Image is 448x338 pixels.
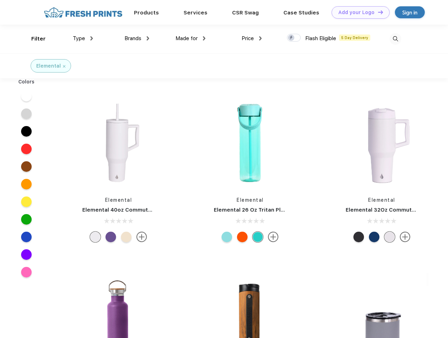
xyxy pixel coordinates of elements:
div: Filter [31,35,46,43]
span: Brands [124,35,141,42]
div: Beige [121,232,132,242]
a: Products [134,10,159,16]
img: more.svg [400,232,410,242]
img: func=resize&h=266 [72,96,165,189]
a: Elemental [237,197,264,203]
a: Elemental 26 Oz Tritan Plastic Water Bottle [214,207,330,213]
a: Elemental 32Oz Commuter Tumbler [346,207,441,213]
div: Purple [105,232,116,242]
div: Matte White [384,232,395,242]
div: Elemental [36,62,61,70]
img: more.svg [136,232,147,242]
img: filter_cancel.svg [63,65,65,68]
img: dropdown.png [203,36,205,40]
img: dropdown.png [90,36,93,40]
span: 5 Day Delivery [339,35,370,41]
a: Elemental 40oz Commuter Tumbler [82,207,178,213]
a: Services [184,10,207,16]
img: desktop_search.svg [390,33,401,45]
img: more.svg [268,232,279,242]
img: dropdown.png [147,36,149,40]
a: CSR Swag [232,10,259,16]
img: dropdown.png [259,36,262,40]
div: White [90,232,101,242]
span: Made for [175,35,198,42]
a: Sign in [395,6,425,18]
div: Navy [369,232,379,242]
span: Price [242,35,254,42]
div: Colors [13,78,40,86]
div: Sign in [402,8,417,17]
div: Orange [237,232,248,242]
img: func=resize&h=266 [203,96,297,189]
img: func=resize&h=266 [335,96,429,189]
img: fo%20logo%202.webp [42,6,124,19]
a: Elemental [368,197,395,203]
div: Add your Logo [338,10,375,15]
span: Type [73,35,85,42]
div: Robin's Egg [252,232,263,242]
img: DT [378,10,383,14]
div: Black [353,232,364,242]
span: Flash Eligible [305,35,336,42]
a: Elemental [105,197,132,203]
div: Berry breeze [222,232,232,242]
